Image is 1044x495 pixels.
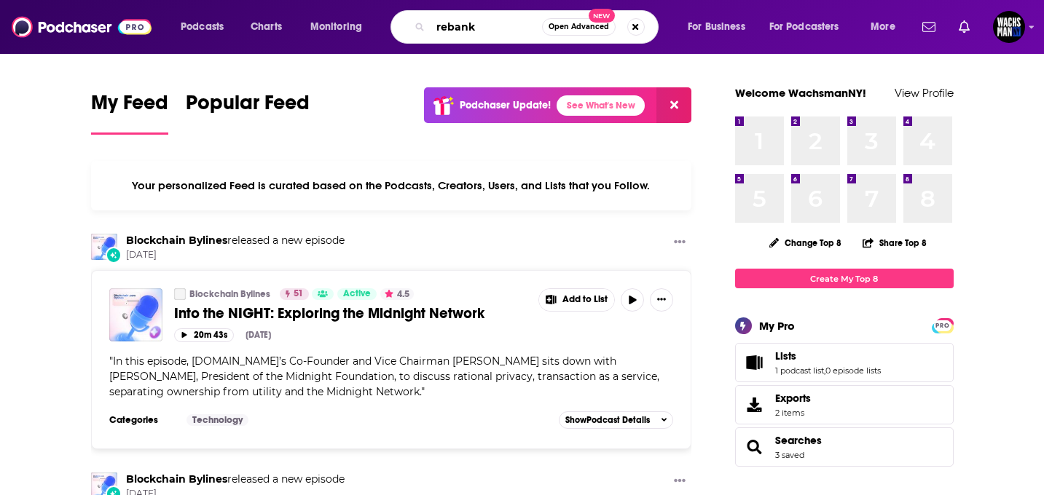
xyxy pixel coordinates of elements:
[186,90,310,135] a: Popular Feed
[934,320,951,331] span: PRO
[775,450,804,460] a: 3 saved
[106,247,122,263] div: New Episode
[549,23,609,31] span: Open Advanced
[735,86,866,100] a: Welcome WachsmanNY!
[174,328,234,342] button: 20m 43s
[189,288,270,300] a: Blockchain Bylines
[126,234,345,247] h3: released a new episode
[934,320,951,330] a: PRO
[688,17,745,37] span: For Business
[126,234,227,247] a: Blockchain Bylines
[740,352,769,373] a: Lists
[740,437,769,457] a: Searches
[337,288,377,300] a: Active
[126,472,345,486] h3: released a new episode
[126,472,227,486] a: Blockchain Bylines
[251,17,282,37] span: Charts
[917,15,941,39] a: Show notifications dropdown
[589,9,615,23] span: New
[993,11,1025,43] button: Show profile menu
[91,161,692,210] div: Your personalized Feed is curated based on the Podcasts, Creators, Users, and Lists that you Follow.
[559,411,674,429] button: ShowPodcast Details
[735,427,954,467] span: Searches
[91,90,168,124] span: My Feed
[775,365,824,376] a: 1 podcast list
[300,15,381,39] button: open menu
[187,414,248,426] a: Technology
[668,472,691,491] button: Show More Button
[557,95,645,116] a: See What's New
[565,415,650,425] span: Show Podcast Details
[562,294,608,305] span: Add to List
[343,287,371,301] span: Active
[775,408,811,418] span: 2 items
[91,234,117,260] img: Blockchain Bylines
[824,365,825,376] span: ,
[769,17,839,37] span: For Podcasters
[775,349,796,363] span: Lists
[539,289,615,311] button: Show More Button
[993,11,1025,43] img: User Profile
[91,90,168,135] a: My Feed
[775,392,811,405] span: Exports
[126,249,345,261] span: [DATE]
[174,304,484,322] span: Into the NIGHT: Exploring the Midnight Network
[542,18,616,36] button: Open AdvancedNew
[241,15,291,39] a: Charts
[294,287,303,301] span: 51
[668,234,691,252] button: Show More Button
[109,355,659,398] span: In this episode, [DOMAIN_NAME]’s Co-Founder and Vice Chairman [PERSON_NAME] sits down with [PERSO...
[181,17,224,37] span: Podcasts
[760,15,860,39] button: open menu
[860,15,914,39] button: open menu
[174,304,528,322] a: Into the NIGHT: Exploring the Midnight Network
[775,434,822,447] a: Searches
[735,343,954,382] span: Lists
[993,11,1025,43] span: Logged in as WachsmanNY
[310,17,362,37] span: Monitoring
[109,288,162,341] img: Into the NIGHT: Exploring the Midnight Network
[759,319,795,333] div: My Pro
[735,385,954,424] a: Exports
[404,10,672,44] div: Search podcasts, credits, & more...
[650,288,673,312] button: Show More Button
[186,90,310,124] span: Popular Feed
[174,288,186,300] a: Blockchain Bylines
[775,349,881,363] a: Lists
[895,86,954,100] a: View Profile
[431,15,542,39] input: Search podcasts, credits, & more...
[678,15,764,39] button: open menu
[460,99,551,111] p: Podchaser Update!
[109,355,659,398] span: " "
[871,17,895,37] span: More
[109,414,175,426] h3: Categories
[740,395,769,415] span: Exports
[170,15,243,39] button: open menu
[12,13,152,41] img: Podchaser - Follow, Share and Rate Podcasts
[735,269,954,288] a: Create My Top 8
[862,229,927,257] button: Share Top 8
[280,288,309,300] a: 51
[953,15,976,39] a: Show notifications dropdown
[761,234,851,252] button: Change Top 8
[825,365,881,376] a: 0 episode lists
[246,330,271,340] div: [DATE]
[380,288,414,300] button: 4.5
